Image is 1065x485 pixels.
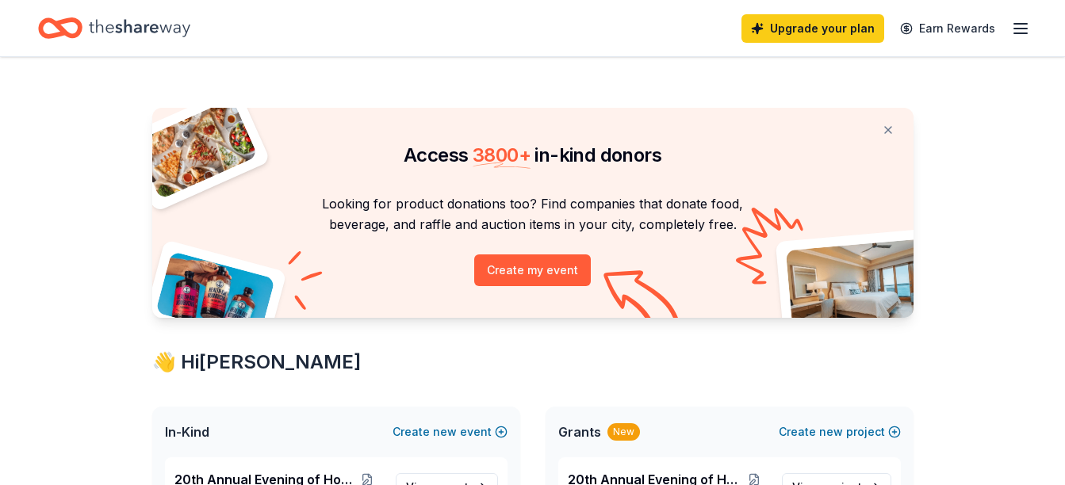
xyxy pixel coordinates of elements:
[891,14,1005,43] a: Earn Rewards
[603,270,683,330] img: Curvy arrow
[433,422,457,441] span: new
[473,143,531,166] span: 3800 +
[819,422,843,441] span: new
[779,422,901,441] button: Createnewproject
[165,422,209,441] span: In-Kind
[404,143,661,166] span: Access in-kind donors
[607,423,640,441] div: New
[558,422,601,441] span: Grants
[474,254,591,286] button: Create my event
[152,349,914,375] div: 👋 Hi [PERSON_NAME]
[171,193,895,235] p: Looking for product donations too? Find companies that donate food, beverage, and raffle and auct...
[38,10,190,47] a: Home
[741,14,884,43] a: Upgrade your plan
[393,422,508,441] button: Createnewevent
[134,98,258,200] img: Pizza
